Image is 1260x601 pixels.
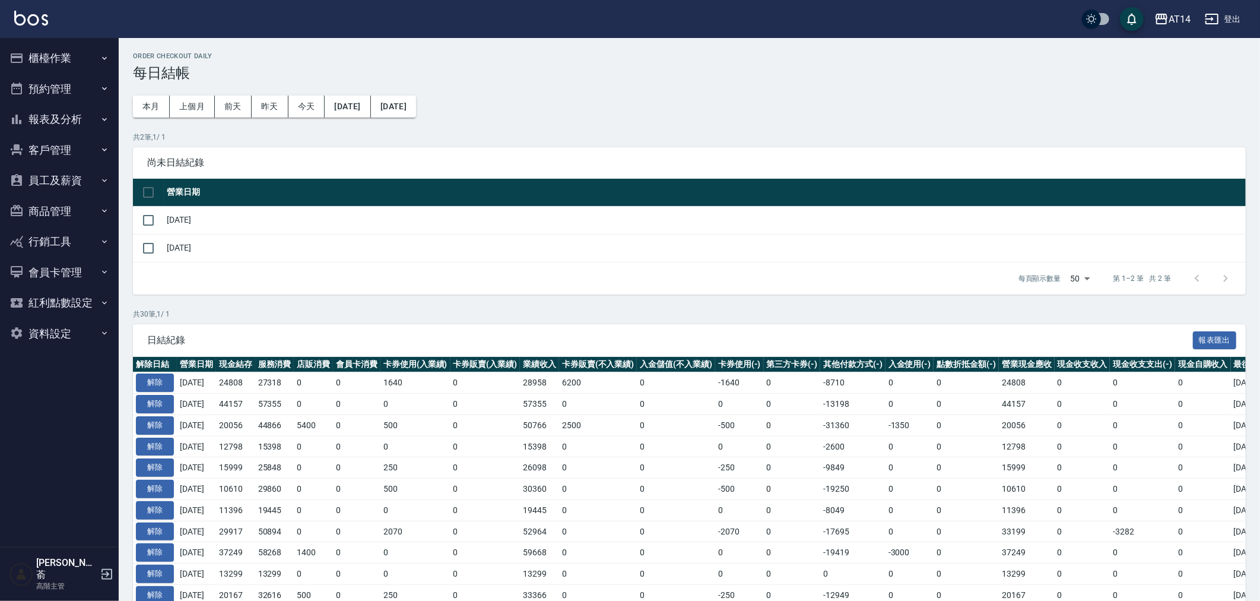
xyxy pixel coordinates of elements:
[934,521,999,542] td: 0
[559,415,637,436] td: 2500
[294,436,333,457] td: 0
[450,415,520,436] td: 0
[333,357,380,372] th: 會員卡消費
[999,499,1055,521] td: 11396
[1055,521,1110,542] td: 0
[1110,499,1175,521] td: 0
[886,479,934,500] td: 0
[764,542,821,564] td: 0
[294,457,333,479] td: 0
[177,415,216,436] td: [DATE]
[1110,372,1175,394] td: 0
[136,523,174,541] button: 解除
[999,357,1055,372] th: 營業現金應收
[637,499,715,521] td: 0
[520,542,559,564] td: 59668
[5,287,114,318] button: 紅利點數設定
[177,521,216,542] td: [DATE]
[520,499,559,521] td: 19445
[216,394,255,415] td: 44157
[255,372,294,394] td: 27318
[133,52,1246,60] h2: Order checkout daily
[136,565,174,583] button: 解除
[764,394,821,415] td: 0
[1110,357,1175,372] th: 現金收支支出(-)
[1018,273,1061,284] p: 每頁顯示數量
[177,436,216,457] td: [DATE]
[333,499,380,521] td: 0
[371,96,416,118] button: [DATE]
[216,436,255,457] td: 12798
[637,436,715,457] td: 0
[715,394,764,415] td: 0
[5,104,114,135] button: 報表及分析
[252,96,288,118] button: 昨天
[1055,415,1110,436] td: 0
[136,374,174,392] button: 解除
[450,372,520,394] td: 0
[133,309,1246,320] p: 共 30 筆, 1 / 1
[820,457,886,479] td: -9849
[886,542,934,564] td: -3000
[1200,8,1246,30] button: 登出
[1175,564,1231,585] td: 0
[288,96,325,118] button: 今天
[5,135,114,166] button: 客戶管理
[1055,542,1110,564] td: 0
[380,436,450,457] td: 0
[715,479,764,500] td: -500
[255,394,294,415] td: 57355
[1193,334,1237,345] a: 報表匯出
[1175,357,1231,372] th: 現金自購收入
[216,521,255,542] td: 29917
[999,436,1055,457] td: 12798
[637,479,715,500] td: 0
[5,318,114,349] button: 資料設定
[637,457,715,479] td: 0
[999,479,1055,500] td: 10610
[1066,262,1094,295] div: 50
[1175,479,1231,500] td: 0
[450,542,520,564] td: 0
[333,521,380,542] td: 0
[177,357,216,372] th: 營業日期
[255,436,294,457] td: 15398
[380,357,450,372] th: 卡券使用(入業績)
[1110,457,1175,479] td: 0
[216,479,255,500] td: 10610
[1110,415,1175,436] td: 0
[294,499,333,521] td: 0
[133,132,1246,143] p: 共 2 筆, 1 / 1
[715,564,764,585] td: 0
[255,564,294,585] td: 13299
[1110,564,1175,585] td: 0
[820,372,886,394] td: -8710
[136,416,174,435] button: 解除
[380,564,450,585] td: 0
[177,372,216,394] td: [DATE]
[764,521,821,542] td: 0
[1175,436,1231,457] td: 0
[999,415,1055,436] td: 20056
[1175,457,1231,479] td: 0
[215,96,252,118] button: 前天
[820,357,886,372] th: 其他付款方式(-)
[325,96,370,118] button: [DATE]
[1055,479,1110,500] td: 0
[1110,394,1175,415] td: 0
[380,394,450,415] td: 0
[294,415,333,436] td: 5400
[559,564,637,585] td: 0
[5,257,114,288] button: 會員卡管理
[999,394,1055,415] td: 44157
[216,564,255,585] td: 13299
[380,415,450,436] td: 500
[715,372,764,394] td: -1640
[1110,479,1175,500] td: 0
[886,415,934,436] td: -1350
[999,521,1055,542] td: 33199
[520,479,559,500] td: 30360
[934,499,999,521] td: 0
[177,564,216,585] td: [DATE]
[333,542,380,564] td: 0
